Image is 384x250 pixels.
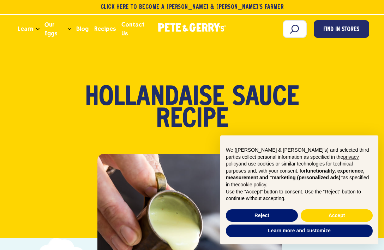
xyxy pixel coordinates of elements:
div: Notice [215,130,384,250]
span: Sauce [232,87,299,109]
a: Our Eggs [42,19,67,39]
button: Accept [301,209,373,222]
button: Reject [226,209,298,222]
a: Blog [73,19,91,39]
span: Learn [18,24,33,33]
button: Open the dropdown menu for Learn [36,28,40,30]
span: Recipes [94,24,116,33]
button: Open the dropdown menu for Our Eggs [68,28,71,30]
p: We ([PERSON_NAME] & [PERSON_NAME]'s) and selected third parties collect personal information as s... [226,147,373,188]
a: Learn [15,19,36,39]
button: Learn more and customize [226,225,373,237]
a: cookie policy [238,182,266,187]
a: Find in Stores [314,20,369,38]
span: Our Eggs [44,20,65,38]
p: Use the “Accept” button to consent. Use the “Reject” button to continue without accepting. [226,188,373,202]
span: Find in Stores [323,25,359,35]
span: Recipe [156,109,228,131]
input: Search [283,20,307,38]
a: Contact Us [119,19,151,39]
span: Blog [76,24,89,33]
span: Contact Us [121,20,148,38]
a: Recipes [91,19,119,39]
span: Hollandaise [85,87,224,109]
